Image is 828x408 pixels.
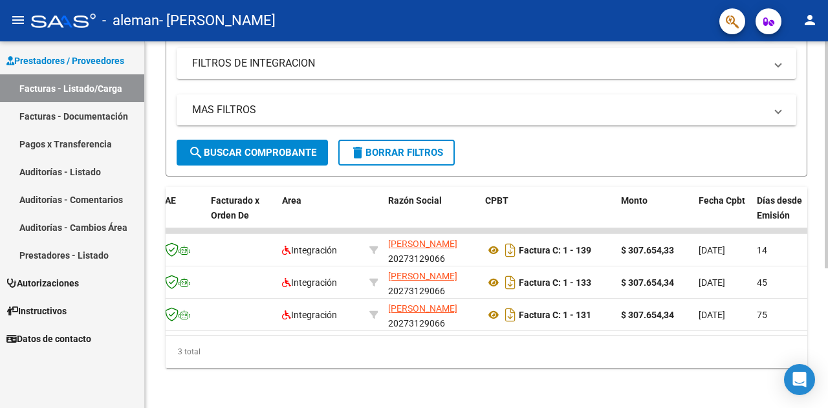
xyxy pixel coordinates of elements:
div: 20273129066 [388,237,475,264]
i: Descargar documento [502,272,519,293]
datatable-header-cell: Monto [616,187,693,244]
i: Descargar documento [502,305,519,325]
mat-icon: search [188,145,204,160]
span: Instructivos [6,304,67,318]
span: [PERSON_NAME] [388,239,457,249]
span: Fecha Cpbt [699,195,745,206]
mat-panel-title: MAS FILTROS [192,103,765,117]
datatable-header-cell: Fecha Cpbt [693,187,752,244]
span: - aleman [102,6,159,35]
mat-expansion-panel-header: FILTROS DE INTEGRACION [177,48,796,79]
mat-expansion-panel-header: MAS FILTROS [177,94,796,125]
span: Datos de contacto [6,332,91,346]
span: - [PERSON_NAME] [159,6,276,35]
span: CPBT [485,195,508,206]
span: Borrar Filtros [350,147,443,158]
button: Buscar Comprobante [177,140,328,166]
span: 45 [757,277,767,288]
span: [DATE] [699,310,725,320]
i: Descargar documento [502,240,519,261]
strong: $ 307.654,34 [621,277,674,288]
mat-icon: menu [10,12,26,28]
datatable-header-cell: Días desde Emisión [752,187,810,244]
span: [DATE] [699,245,725,255]
strong: $ 307.654,33 [621,245,674,255]
datatable-header-cell: Razón Social [383,187,480,244]
mat-icon: delete [350,145,365,160]
span: Monto [621,195,648,206]
datatable-header-cell: CAE [154,187,206,244]
span: 75 [757,310,767,320]
datatable-header-cell: Facturado x Orden De [206,187,277,244]
strong: $ 307.654,34 [621,310,674,320]
div: 3 total [166,336,807,368]
span: Integración [282,277,337,288]
div: Open Intercom Messenger [784,364,815,395]
span: Integración [282,245,337,255]
span: Días desde Emisión [757,195,802,220]
span: 14 [757,245,767,255]
strong: Factura C: 1 - 139 [519,245,591,255]
span: [PERSON_NAME] [388,303,457,314]
span: Integración [282,310,337,320]
datatable-header-cell: Area [277,187,364,244]
button: Borrar Filtros [338,140,455,166]
span: [PERSON_NAME] [388,271,457,281]
strong: Factura C: 1 - 131 [519,310,591,320]
span: CAE [159,195,176,206]
span: Razón Social [388,195,442,206]
span: Buscar Comprobante [188,147,316,158]
mat-panel-title: FILTROS DE INTEGRACION [192,56,765,70]
span: Prestadores / Proveedores [6,54,124,68]
div: 20273129066 [388,301,475,328]
span: Autorizaciones [6,276,79,290]
strong: Factura C: 1 - 133 [519,277,591,288]
div: 20273129066 [388,269,475,296]
datatable-header-cell: CPBT [480,187,616,244]
span: [DATE] [699,277,725,288]
mat-icon: person [802,12,818,28]
span: Area [282,195,301,206]
span: Facturado x Orden De [211,195,259,220]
